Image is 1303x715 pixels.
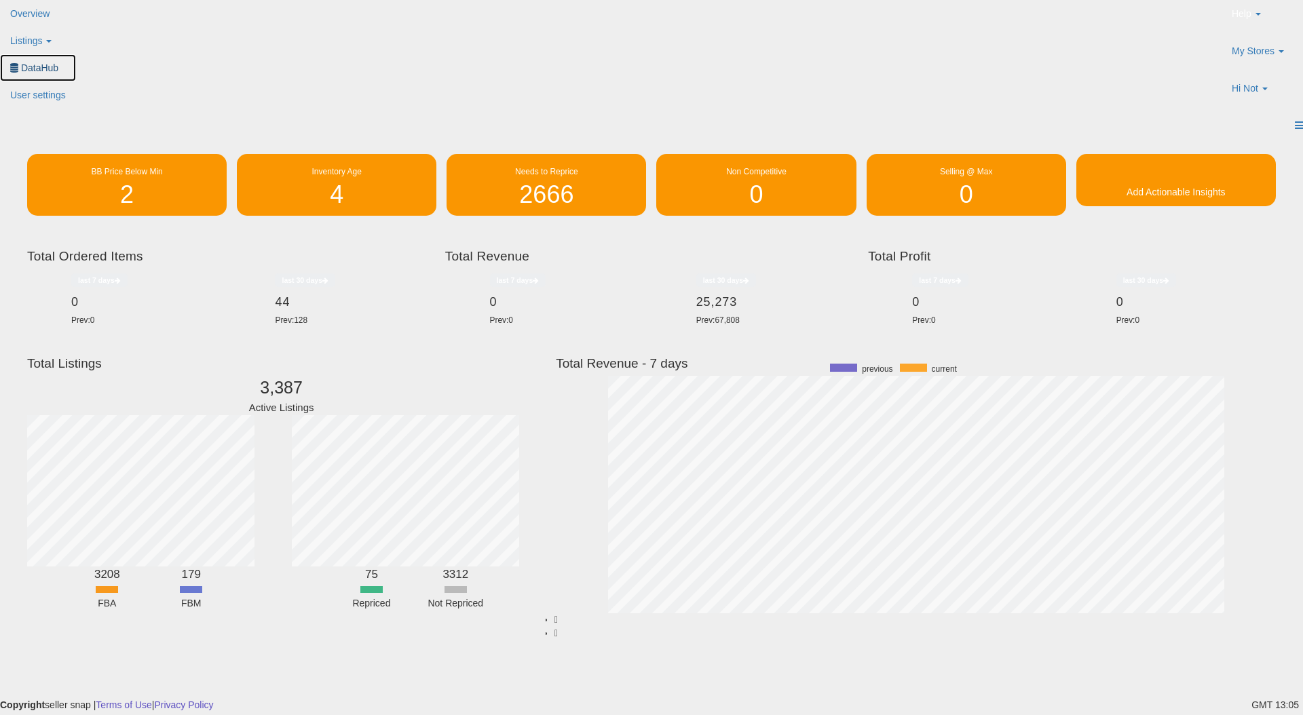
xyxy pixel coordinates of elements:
label: last 7 days [912,273,968,287]
span: Prev: 0 [1116,315,1139,325]
span: 2025-09-18 13:05 GMT [1251,699,1303,710]
a: My Stores [1222,37,1303,75]
span: Non Competitive [726,167,787,176]
span: Prev: 128 [275,315,307,325]
h3: Total Ordered Items [27,247,435,266]
label: last 30 days [275,273,335,287]
b: 75 [365,568,378,581]
span: DataHub [21,62,58,73]
span: Add Actionable Insights [1127,187,1226,197]
div: 0 [1116,295,1266,309]
a: Add Actionable Insights [1076,154,1276,206]
label: last 7 days [71,273,128,287]
div: FBA [67,596,148,610]
b: 3312 [442,568,468,581]
h3: Total Revenue - 7 days [556,358,1276,368]
b: 3208 [94,568,120,581]
div: FBM [151,596,232,610]
h3: Total Revenue [445,247,858,266]
span: Help [1232,7,1251,20]
h1: 4 [244,181,430,208]
a: Privacy Policy [154,699,213,710]
div: 0 [912,295,1061,309]
a: Selling @ Max 0 [867,154,1066,216]
a: Non Competitive 0 [656,154,856,216]
a: Terms of Use [96,699,151,710]
div: Not Repriced [415,596,496,610]
span: My Stores [1232,44,1274,58]
div: 44 [275,295,424,309]
span: Selling @ Max [940,167,993,176]
div: Repriced [331,596,412,610]
h3: Total Profit [868,247,1276,266]
span: Listings [10,35,42,46]
h1: 2 [34,181,220,208]
div: 25,273 [696,295,848,309]
a: BB Price Below Min 2 [27,154,227,216]
p: 3,387 [248,375,316,401]
b: 179 [182,568,201,581]
div: 0 [71,295,221,309]
h1: 0 [663,181,849,208]
span: Prev: 67,808 [696,315,740,325]
label: last 7 days [490,273,546,287]
h1: 0 [873,181,1059,208]
span: current [932,364,957,375]
span: previous [862,364,892,375]
span: Hi Not [1232,81,1258,95]
h1: 2666 [453,181,639,208]
label: last 30 days [1116,273,1177,287]
span: BB Price Below Min [91,167,162,176]
span: Active Listings [249,402,314,413]
span: Overview [10,8,50,19]
label: last 30 days [696,273,757,287]
a: Hi Not [1222,75,1303,112]
a: Needs to Reprice 2666 [447,154,646,216]
span: Needs to Reprice [515,167,578,176]
a: Inventory Age 4 [237,154,436,216]
span: Prev: 0 [490,315,513,325]
span: Inventory Age [312,167,362,176]
h3: Total Listings [27,358,535,368]
div: 0 [490,295,641,309]
span: Prev: 0 [71,315,94,325]
span: Prev: 0 [912,315,935,325]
